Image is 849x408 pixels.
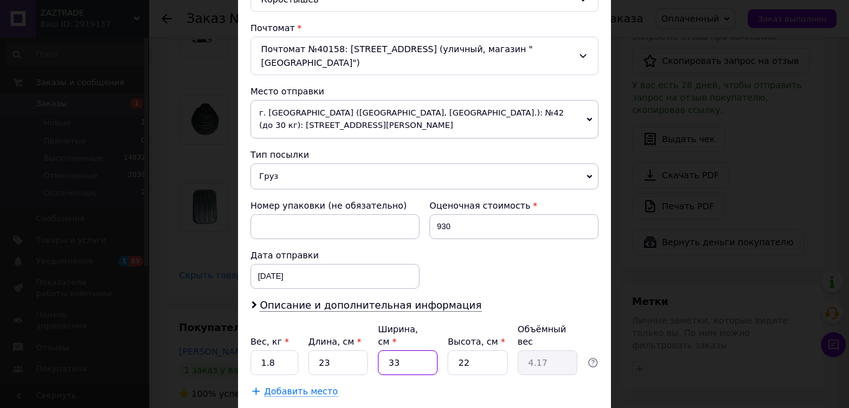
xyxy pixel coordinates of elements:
[264,386,338,397] span: Добавить место
[378,324,418,347] label: Ширина, см
[250,150,309,160] span: Тип посылки
[250,86,324,96] span: Место отправки
[260,299,482,312] span: Описание и дополнительная информация
[447,337,505,347] label: Высота, см
[518,323,577,348] div: Объёмный вес
[429,199,599,212] div: Оценочная стоимость
[250,37,599,75] div: Почтомат №40158: [STREET_ADDRESS] (уличный, магазин "[GEOGRAPHIC_DATA]")
[308,337,361,347] label: Длина, см
[250,199,420,212] div: Номер упаковки (не обязательно)
[250,22,599,34] div: Почтомат
[250,337,289,347] label: Вес, кг
[250,249,420,261] div: Дата отправки
[250,163,599,189] span: Груз
[250,100,599,138] span: г. [GEOGRAPHIC_DATA] ([GEOGRAPHIC_DATA], [GEOGRAPHIC_DATA].): №42 (до 30 кг): [STREET_ADDRESS][PE...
